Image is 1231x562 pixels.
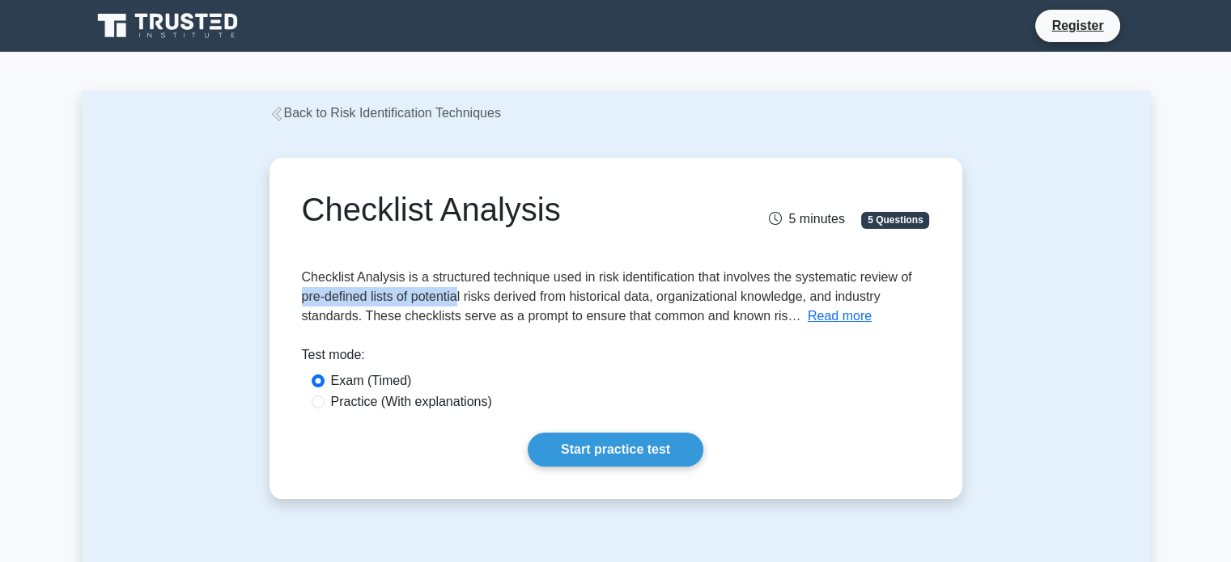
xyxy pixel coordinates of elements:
label: Exam (Timed) [331,371,412,391]
a: Back to Risk Identification Techniques [270,106,501,120]
a: Start practice test [528,433,703,467]
button: Read more [808,306,872,326]
h1: Checklist Analysis [302,190,714,229]
span: 5 Questions [861,212,929,228]
span: 5 minutes [769,212,844,226]
span: Checklist Analysis is a structured technique used in risk identification that involves the system... [302,270,912,323]
div: Test mode: [302,345,930,371]
a: Register [1042,15,1113,36]
label: Practice (With explanations) [331,392,492,412]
